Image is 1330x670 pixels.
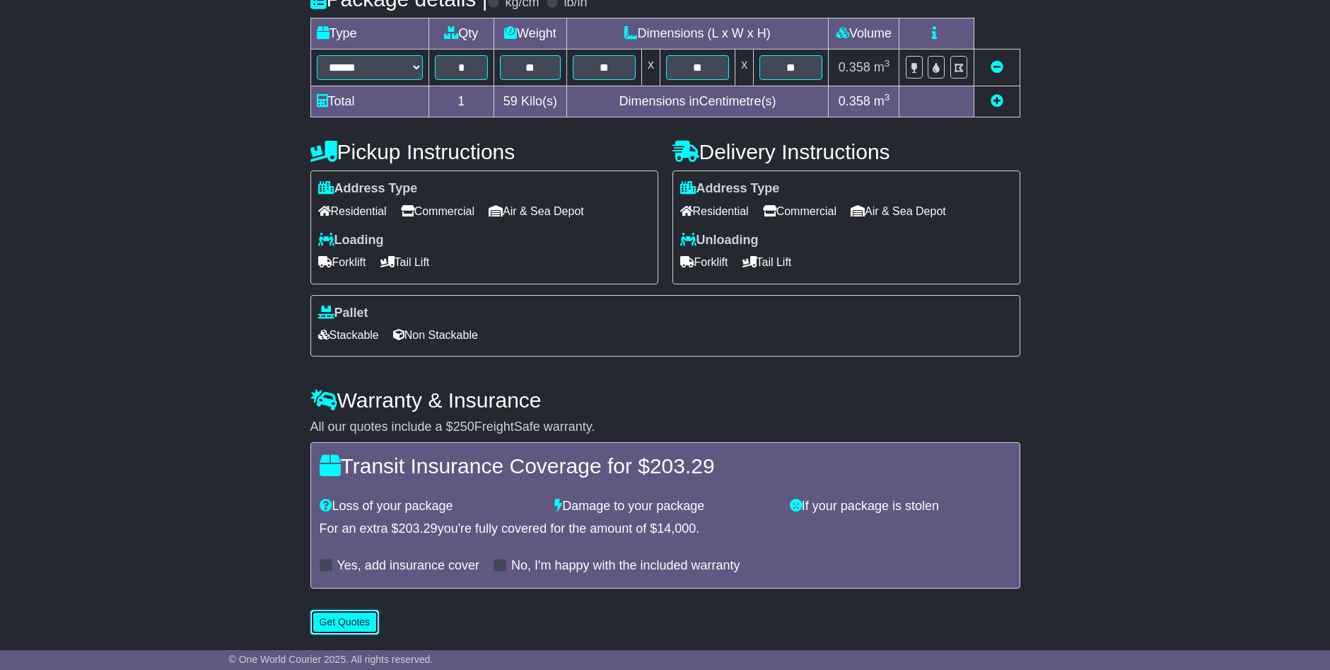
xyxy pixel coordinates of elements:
[380,251,430,273] span: Tail Lift
[783,499,1018,514] div: If your package is stolen
[393,324,478,346] span: Non Stackable
[680,200,749,222] span: Residential
[885,92,890,103] sup: 3
[991,94,1003,108] a: Add new item
[229,654,433,665] span: © One World Courier 2025. All rights reserved.
[399,521,438,536] span: 203.29
[735,50,754,86] td: x
[318,324,379,346] span: Stackable
[428,18,494,50] td: Qty
[453,420,474,434] span: 250
[566,18,829,50] td: Dimensions (L x W x H)
[742,251,792,273] span: Tail Lift
[320,521,1011,537] div: For an extra $ you're fully covered for the amount of $ .
[851,200,946,222] span: Air & Sea Depot
[874,60,890,74] span: m
[318,251,366,273] span: Forklift
[991,60,1003,74] a: Remove this item
[839,94,870,108] span: 0.358
[428,86,494,117] td: 1
[680,251,728,273] span: Forklift
[494,86,567,117] td: Kilo(s)
[310,140,658,163] h4: Pickup Instructions
[680,181,780,197] label: Address Type
[763,200,836,222] span: Commercial
[489,200,584,222] span: Air & Sea Depot
[318,200,387,222] span: Residential
[547,499,783,514] div: Damage to your package
[310,86,428,117] td: Total
[320,454,1011,478] h4: Transit Insurance Coverage for $
[318,306,368,321] label: Pallet
[310,420,1020,435] div: All our quotes include a $ FreightSafe warranty.
[650,454,715,478] span: 203.29
[310,388,1020,412] h4: Warranty & Insurance
[401,200,474,222] span: Commercial
[839,60,870,74] span: 0.358
[318,181,418,197] label: Address Type
[885,58,890,69] sup: 3
[503,94,518,108] span: 59
[313,499,548,514] div: Loss of your package
[829,18,899,50] td: Volume
[310,18,428,50] td: Type
[657,521,696,536] span: 14,000
[680,233,759,248] label: Unloading
[494,18,567,50] td: Weight
[310,610,380,635] button: Get Quotes
[566,86,829,117] td: Dimensions in Centimetre(s)
[337,558,479,574] label: Yes, add insurance cover
[874,94,890,108] span: m
[511,558,740,574] label: No, I'm happy with the included warranty
[672,140,1020,163] h4: Delivery Instructions
[641,50,660,86] td: x
[318,233,384,248] label: Loading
